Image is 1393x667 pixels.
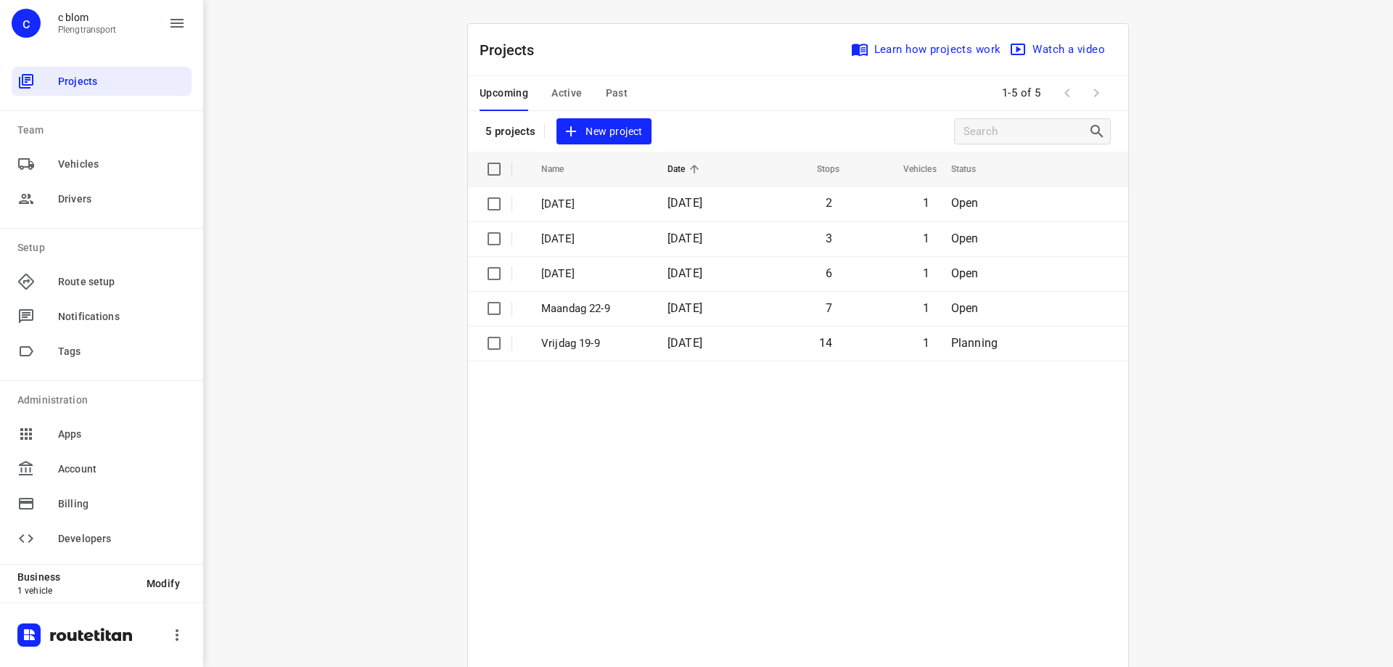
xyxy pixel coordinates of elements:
span: Modify [147,578,180,589]
span: 14 [819,336,832,350]
div: Route setup [12,267,192,296]
input: Search projects [963,120,1088,143]
button: Modify [135,570,192,597]
span: [DATE] [667,266,702,280]
span: Name [541,160,583,178]
span: Upcoming [480,84,528,102]
span: 1 [923,232,929,245]
span: Previous Page [1053,78,1082,107]
span: Stops [798,160,840,178]
span: Date [667,160,704,178]
div: Apps [12,420,192,449]
span: 1 [923,196,929,210]
span: 2 [826,196,832,210]
span: Route setup [58,274,186,290]
div: Tags [12,337,192,366]
span: Account [58,462,186,477]
p: Projects [480,39,546,61]
span: Past [606,84,628,102]
span: Apps [58,427,186,442]
p: Administration [17,393,192,408]
span: Billing [58,496,186,512]
span: Tags [58,344,186,359]
span: Projects [58,74,186,89]
span: Open [951,301,979,315]
span: 1 [923,336,929,350]
span: 7 [826,301,832,315]
span: Next Page [1082,78,1111,107]
div: Search [1088,123,1110,140]
p: [DATE] [541,196,646,213]
div: Billing [12,489,192,518]
span: New project [565,123,642,141]
span: [DATE] [667,196,702,210]
span: Open [951,196,979,210]
p: Setup [17,240,192,255]
span: 3 [826,232,832,245]
p: Dinsdag 23-9 [541,266,646,282]
p: Business [17,571,135,583]
span: Status [951,160,995,178]
div: Vehicles [12,150,192,179]
span: [DATE] [667,232,702,245]
button: New project [556,118,651,145]
div: Drivers [12,184,192,213]
span: Vehicles [884,160,937,178]
p: c blom [58,12,117,23]
span: Planning [951,336,998,350]
p: Plengtransport [58,25,117,35]
p: 5 projects [485,125,535,138]
div: Projects [12,67,192,96]
div: c [12,9,41,38]
span: [DATE] [667,336,702,350]
p: Vrijdag 19-9 [541,335,646,352]
span: Developers [58,531,186,547]
div: Account [12,454,192,483]
div: Developers [12,524,192,553]
span: Active [551,84,582,102]
p: Team [17,123,192,138]
span: Open [951,266,979,280]
span: 1 [923,301,929,315]
span: 1-5 of 5 [996,78,1047,109]
span: Drivers [58,192,186,207]
p: Maandag 22-9 [541,300,646,317]
div: Notifications [12,302,192,331]
span: Notifications [58,309,186,324]
span: Open [951,232,979,245]
span: 6 [826,266,832,280]
span: 1 [923,266,929,280]
p: 1 vehicle [17,586,135,596]
span: [DATE] [667,301,702,315]
p: Woensdag 24-9 [541,231,646,247]
span: Vehicles [58,157,186,172]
